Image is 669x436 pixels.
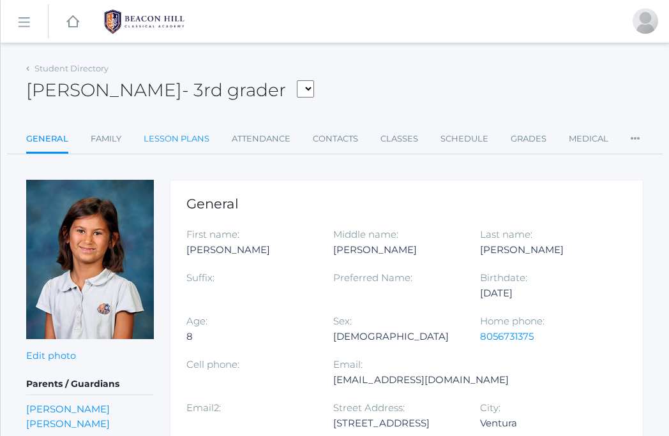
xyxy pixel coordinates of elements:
div: [PERSON_NAME] [480,242,608,258]
img: BHCALogos-05-308ed15e86a5a0abce9b8dd61676a3503ac9727e845dece92d48e8588c001991.png [96,6,192,38]
a: [PERSON_NAME] [26,402,110,416]
label: Preferred Name: [333,272,412,284]
label: City: [480,402,500,414]
a: Edit photo [26,350,76,361]
label: Street Address: [333,402,405,414]
h1: General [186,196,627,211]
img: Adella Ewing [26,180,154,339]
div: [PERSON_NAME] [333,242,461,258]
a: Student Directory [34,63,109,73]
div: [STREET_ADDRESS] [333,416,461,431]
a: [PERSON_NAME] [26,416,110,431]
label: Middle name: [333,228,398,240]
div: 8 [186,329,314,344]
a: 8056731375 [480,330,534,342]
div: [PERSON_NAME] [186,242,314,258]
a: General [26,126,68,154]
label: Suffix: [186,272,214,284]
a: Contacts [313,126,358,152]
a: Schedule [440,126,488,152]
div: Ventura [480,416,608,431]
label: Cell phone: [186,358,239,370]
label: First name: [186,228,239,240]
a: Lesson Plans [144,126,209,152]
div: [DATE] [480,286,608,301]
span: - 3rd grader [182,79,286,101]
div: [DEMOGRAPHIC_DATA] [333,329,461,344]
a: Classes [380,126,418,152]
label: Last name: [480,228,532,240]
a: Attendance [232,126,290,152]
h2: [PERSON_NAME] [26,80,314,101]
label: Birthdate: [480,272,527,284]
div: [EMAIL_ADDRESS][DOMAIN_NAME] [333,372,509,388]
a: Family [91,126,121,152]
h5: Parents / Guardians [26,374,154,395]
label: Home phone: [480,315,545,327]
label: Sex: [333,315,352,327]
label: Email: [333,358,363,370]
label: Age: [186,315,207,327]
div: Laura Ewing [633,8,658,34]
a: Grades [511,126,546,152]
label: Email2: [186,402,221,414]
a: Medical [569,126,608,152]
